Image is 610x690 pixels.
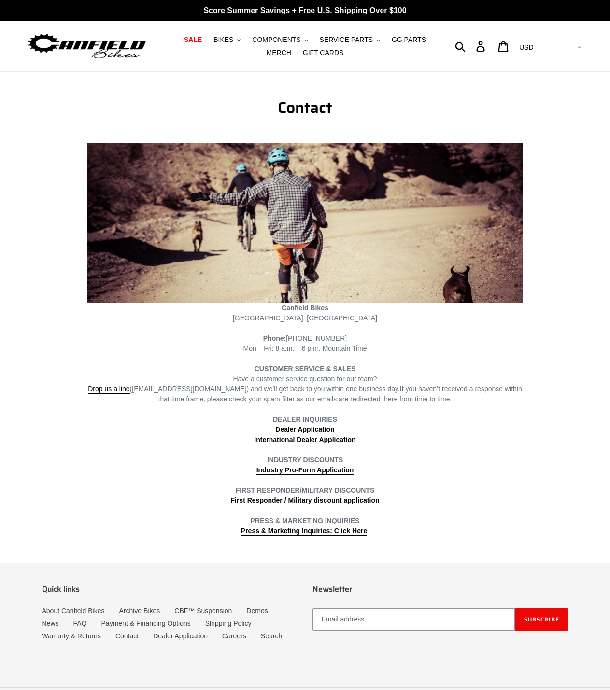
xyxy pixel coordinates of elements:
[320,36,373,44] span: SERVICE PARTS
[87,333,523,354] div: Mon – Fri: 8 a.m. – 6 p.m. Mountain Time
[42,584,298,593] p: Quick links
[87,98,523,117] h1: Contact
[101,620,191,627] a: Payment & Financing Options
[153,632,208,640] a: Dealer Application
[252,36,300,44] span: COMPONENTS
[256,466,354,475] a: Industry Pro-Form Application
[179,33,207,46] a: SALE
[209,33,245,46] button: BIKES
[303,49,344,57] span: GIFT CARDS
[115,632,139,640] a: Contact
[256,466,354,474] strong: Industry Pro-Form Application
[387,33,431,46] a: GG PARTS
[247,33,312,46] button: COMPONENTS
[87,374,523,404] div: Have a customer service question for our team? If you haven’t received a response within that tim...
[254,436,355,443] strong: International Dealer Application
[42,607,105,615] a: About Canfield Bikes
[88,385,129,394] a: Drop us a line
[267,456,343,464] strong: INDUSTRY DISCOUNTS
[241,527,367,536] a: Press & Marketing Inquiries: Click Here
[254,436,355,444] a: International Dealer Application
[184,36,202,44] span: SALE
[213,36,233,44] span: BIKES
[273,415,337,434] strong: DEALER INQUIRIES
[515,608,568,631] button: Subscribe
[73,620,87,627] a: FAQ
[251,517,360,524] strong: PRESS & MARKETING INQUIRIES
[119,607,160,615] a: Archive Bikes
[230,497,379,504] strong: First Responder / Military discount application
[174,607,232,615] a: CBF™ Suspension
[230,497,379,505] a: First Responder / Military discount application
[312,608,515,631] input: Email address
[392,36,426,44] span: GG PARTS
[286,334,347,343] a: [PHONE_NUMBER]
[42,632,101,640] a: Warranty & Returns
[263,334,286,342] strong: Phone:
[205,620,252,627] a: Shipping Policy
[255,365,356,373] strong: CUSTOMER SERVICE & SALES
[267,49,291,57] span: MERCH
[42,620,59,627] a: News
[27,31,147,62] img: Canfield Bikes
[88,385,400,394] span: ([EMAIL_ADDRESS][DOMAIN_NAME]) and we’ll get back to you within one business day.
[315,33,385,46] button: SERVICE PARTS
[298,46,349,59] a: GIFT CARDS
[262,46,296,59] a: MERCH
[233,314,377,322] span: [GEOGRAPHIC_DATA], [GEOGRAPHIC_DATA]
[275,426,334,434] a: Dealer Application
[312,584,568,593] p: Newsletter
[524,615,559,624] span: Subscribe
[236,486,375,494] strong: FIRST RESPONDER/MILITARY DISCOUNTS
[261,632,282,640] a: Search
[222,632,246,640] a: Careers
[282,304,328,312] strong: Canfield Bikes
[246,607,268,615] a: Demos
